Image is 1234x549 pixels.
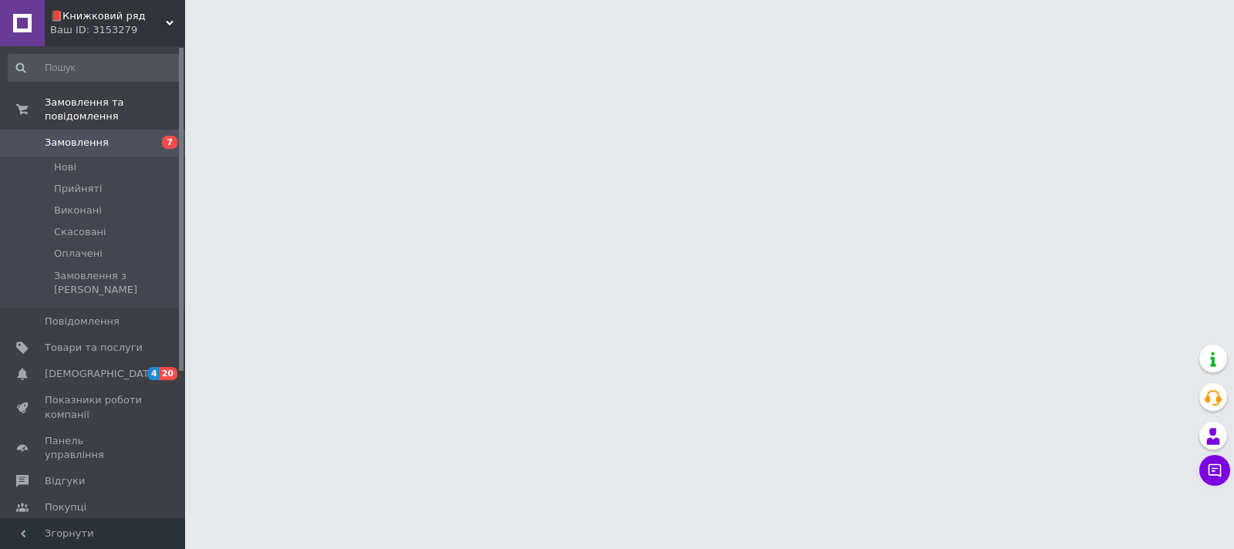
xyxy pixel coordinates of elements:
[45,500,86,514] span: Покупці
[54,160,76,174] span: Нові
[45,434,143,462] span: Панель управління
[45,474,85,488] span: Відгуки
[54,269,180,297] span: Замовлення з [PERSON_NAME]
[147,367,160,380] span: 4
[54,247,103,261] span: Оплачені
[45,393,143,421] span: Показники роботи компанії
[45,367,159,381] span: [DEMOGRAPHIC_DATA]
[8,54,182,82] input: Пошук
[50,23,185,37] div: Ваш ID: 3153279
[1199,455,1230,486] button: Чат з покупцем
[45,136,109,150] span: Замовлення
[54,225,106,239] span: Скасовані
[54,182,102,196] span: Прийняті
[160,367,177,380] span: 20
[45,315,120,328] span: Повідомлення
[50,9,166,23] span: 📕Книжковий ряд
[45,96,185,123] span: Замовлення та повідомлення
[54,204,102,217] span: Виконані
[45,341,143,355] span: Товари та послуги
[162,136,177,149] span: 7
